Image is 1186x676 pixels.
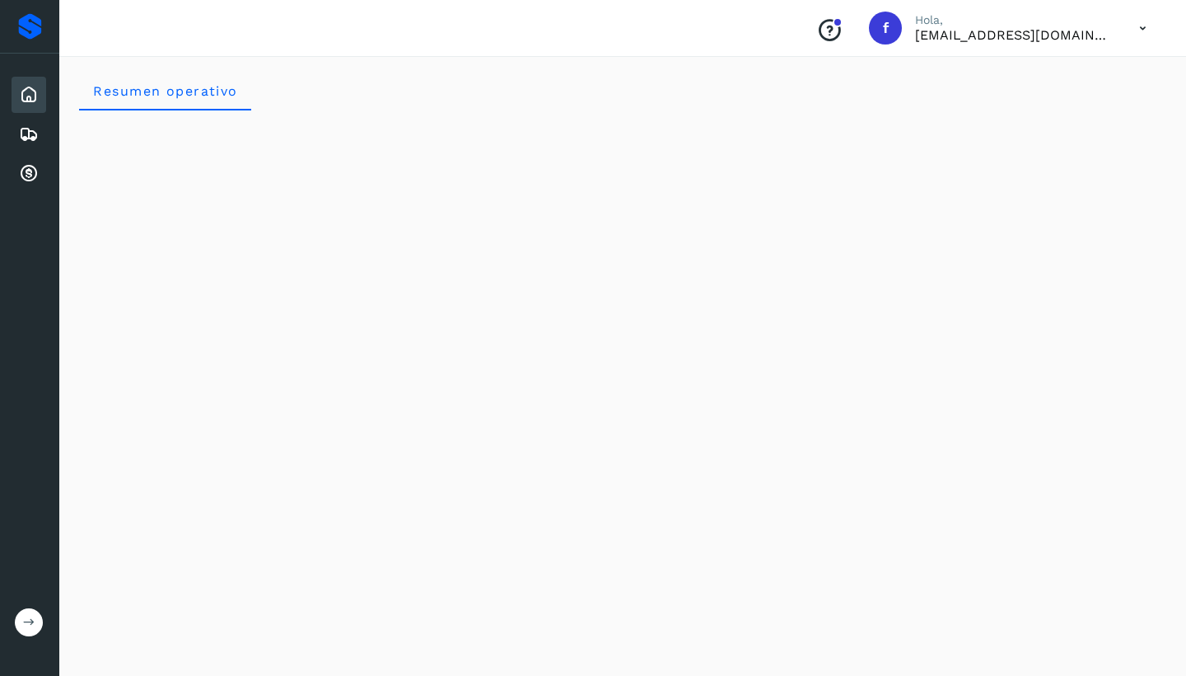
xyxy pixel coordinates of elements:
[12,116,46,153] div: Embarques
[12,77,46,113] div: Inicio
[12,156,46,192] div: Cuentas por cobrar
[915,13,1113,27] p: Hola,
[92,83,238,99] span: Resumen operativo
[915,27,1113,43] p: factura@grupotevian.com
